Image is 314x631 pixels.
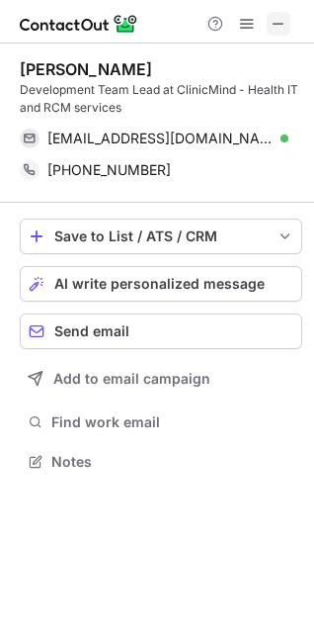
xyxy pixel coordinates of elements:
[53,371,210,387] span: Add to email campaign
[20,448,302,476] button: Notes
[47,161,171,179] span: [PHONE_NUMBER]
[54,228,268,244] div: Save to List / ATS / CRM
[20,266,302,302] button: AI write personalized message
[47,130,274,147] span: [EMAIL_ADDRESS][DOMAIN_NAME]
[20,361,302,397] button: Add to email campaign
[20,219,302,254] button: save-profile-one-click
[54,276,265,292] span: AI write personalized message
[54,323,129,339] span: Send email
[20,12,138,36] img: ContactOut v5.3.10
[20,408,302,436] button: Find work email
[20,314,302,349] button: Send email
[20,59,152,79] div: [PERSON_NAME]
[51,413,294,431] span: Find work email
[51,453,294,471] span: Notes
[20,81,302,117] div: Development Team Lead at ClinicMind - Health IT and RCM services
